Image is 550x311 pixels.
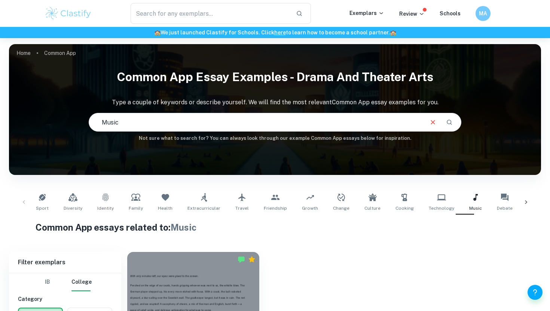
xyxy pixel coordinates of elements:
[158,205,172,212] span: Health
[429,205,454,212] span: Technology
[443,116,456,129] button: Search
[64,205,82,212] span: Diversity
[36,205,49,212] span: Sport
[390,30,396,36] span: 🏫
[302,205,318,212] span: Growth
[89,112,422,133] input: E.g. I love building drones, I used to be ashamed of my name...
[129,205,143,212] span: Family
[16,48,31,58] a: Home
[333,205,349,212] span: Change
[479,9,488,18] h6: MA
[440,10,461,16] a: Schools
[528,285,543,300] button: Help and Feedback
[469,205,482,212] span: Music
[187,205,220,212] span: Extracurricular
[235,205,249,212] span: Travel
[274,30,286,36] a: here
[18,295,112,303] h6: Category
[154,30,161,36] span: 🏫
[9,135,541,142] h6: Not sure what to search for? You can always look through our example Common App essays below for ...
[248,256,256,263] div: Premium
[395,205,414,212] span: Cooking
[426,115,440,129] button: Clear
[1,28,549,37] h6: We just launched Clastify for Schools. Click to learn how to become a school partner.
[97,205,114,212] span: Identity
[131,3,290,24] input: Search for any exemplars...
[9,65,541,89] h1: Common App Essay Examples - Drama And Theater Arts
[44,49,76,57] p: Common App
[364,205,381,212] span: Culture
[45,6,92,21] img: Clastify logo
[399,10,425,18] p: Review
[476,6,491,21] button: MA
[171,222,196,233] span: Music
[9,98,541,107] p: Type a couple of keywords or describe yourself. We will find the most relevant Common App essay e...
[238,256,245,263] img: Marked
[36,221,514,234] h1: Common App essays related to:
[497,205,513,212] span: Debate
[71,273,92,291] button: College
[39,273,92,291] div: Filter type choice
[349,9,384,17] p: Exemplars
[9,252,121,273] h6: Filter exemplars
[264,205,287,212] span: Friendship
[39,273,56,291] button: IB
